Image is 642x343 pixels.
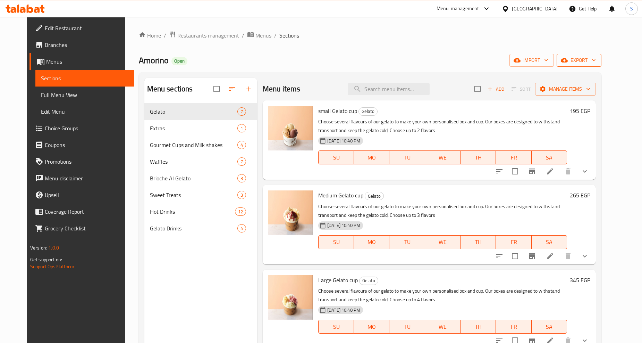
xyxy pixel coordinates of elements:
p: Choose several flavours of our gelato to make your own personalised box and cup. Our boxes are de... [318,287,567,304]
div: Extras1 [144,120,257,137]
button: sort-choices [491,163,508,180]
span: SU [321,322,351,332]
button: sort-choices [491,248,508,264]
span: Select to update [508,249,522,263]
div: Open [171,57,187,65]
span: [DATE] 10:40 PM [324,307,363,313]
span: Sections [41,74,128,82]
span: MO [357,153,387,163]
span: Menus [255,31,271,40]
span: SU [321,237,351,247]
span: Select section first [507,84,535,95]
span: TU [392,237,422,247]
a: Edit menu item [546,167,554,175]
button: export [557,54,601,67]
a: Promotions [29,153,134,170]
button: delete [560,248,576,264]
div: Gelato [150,107,237,116]
div: Hot Drinks [150,207,235,216]
p: Choose several flavours of our gelato to make your own personalised box and cup. Our boxes are de... [318,202,567,220]
span: WE [428,322,458,332]
span: Sweet Treats [150,191,237,199]
a: Support.OpsPlatform [30,262,74,271]
div: items [237,191,246,199]
span: SA [534,153,564,163]
span: Sections [279,31,299,40]
span: SU [321,153,351,163]
span: Amorino [139,52,169,68]
span: MO [357,322,387,332]
span: Waffles [150,157,237,166]
h6: 345 EGP [570,275,590,285]
span: Choice Groups [45,124,128,132]
img: Large Gelato cup [268,275,313,320]
div: Brioche Al Gelato [150,174,237,182]
span: 1 [238,125,246,132]
span: FR [499,237,529,247]
button: SU [318,320,354,334]
div: items [237,107,246,116]
span: [DATE] 10:40 PM [324,138,363,144]
span: Edit Restaurant [45,24,128,32]
span: MO [357,237,387,247]
span: Gelato [359,107,377,115]
button: import [509,54,554,67]
div: Sweet Treats3 [144,187,257,203]
span: 4 [238,142,246,148]
span: Gelato [365,192,383,200]
svg: Show Choices [581,252,589,260]
div: Gelato7 [144,103,257,120]
a: Upsell [29,187,134,203]
span: Select section [470,82,485,96]
span: Branches [45,41,128,49]
a: Branches [29,36,134,53]
span: TU [392,322,422,332]
span: TH [463,322,493,332]
a: Choice Groups [29,120,134,137]
span: Gelato [360,277,378,285]
span: Edit Menu [41,107,128,116]
button: delete [560,163,576,180]
div: Gelato [365,192,384,200]
button: MO [354,320,389,334]
div: items [237,174,246,182]
h6: 265 EGP [570,190,590,200]
button: FR [496,320,531,334]
span: FR [499,153,529,163]
button: WE [425,235,461,249]
button: TU [389,235,425,249]
button: TH [461,320,496,334]
div: Gelato [358,107,378,116]
a: Grocery Checklist [29,220,134,237]
a: Menus [29,53,134,70]
button: TH [461,150,496,164]
li: / [164,31,166,40]
div: items [237,124,246,132]
svg: Show Choices [581,167,589,175]
span: import [515,56,548,65]
button: Add section [240,81,257,97]
a: Menus [247,31,271,40]
span: Extras [150,124,237,132]
div: Gelato Drinks [150,224,237,232]
span: Add [487,85,505,93]
li: / [274,31,277,40]
span: Full Menu View [41,91,128,99]
span: WE [428,237,458,247]
button: FR [496,235,531,249]
span: Manage items [541,85,590,93]
a: Edit Restaurant [29,20,134,36]
span: Large Gelato cup [318,275,358,285]
span: 12 [235,209,246,215]
nav: Menu sections [144,100,257,239]
span: TH [463,237,493,247]
img: Medium Gelato cup [268,190,313,235]
button: SA [532,150,567,164]
div: Waffles7 [144,153,257,170]
div: Gourmet Cups and Milk shakes [150,141,237,149]
span: Version: [30,243,47,252]
span: 3 [238,175,246,182]
span: Coverage Report [45,207,128,216]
